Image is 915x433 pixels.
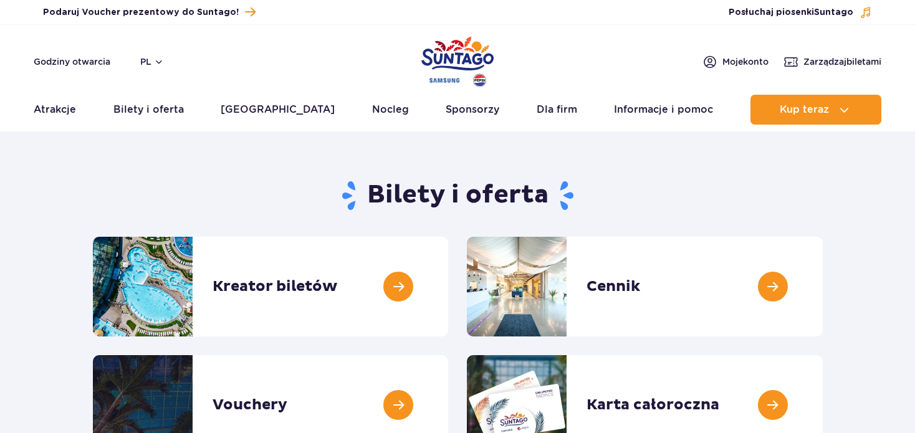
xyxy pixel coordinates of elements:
[814,8,853,17] span: Suntago
[140,55,164,68] button: pl
[43,6,239,19] span: Podaruj Voucher prezentowy do Suntago!
[34,55,110,68] a: Godziny otwarcia
[722,55,769,68] span: Moje konto
[750,95,881,125] button: Kup teraz
[34,95,76,125] a: Atrakcje
[780,104,829,115] span: Kup teraz
[93,179,823,212] h1: Bilety i oferta
[537,95,577,125] a: Dla firm
[446,95,499,125] a: Sponsorzy
[372,95,409,125] a: Nocleg
[43,4,256,21] a: Podaruj Voucher prezentowy do Suntago!
[614,95,713,125] a: Informacje i pomoc
[729,6,872,19] button: Posłuchaj piosenkiSuntago
[783,54,881,69] a: Zarządzajbiletami
[702,54,769,69] a: Mojekonto
[803,55,881,68] span: Zarządzaj biletami
[113,95,184,125] a: Bilety i oferta
[421,31,494,88] a: Park of Poland
[221,95,335,125] a: [GEOGRAPHIC_DATA]
[729,6,853,19] span: Posłuchaj piosenki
